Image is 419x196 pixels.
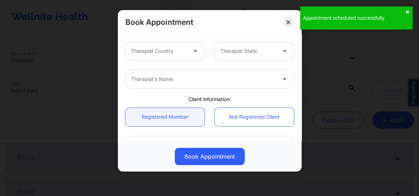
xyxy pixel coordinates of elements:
div: Client information: [120,96,299,103]
button: close [405,9,410,15]
div: Appointment scheduled successfully [303,14,405,22]
a: Not Registered Client [215,108,294,126]
h2: Book Appointment [125,17,193,27]
a: Registered Member [125,108,205,126]
button: Book Appointment [175,148,245,165]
